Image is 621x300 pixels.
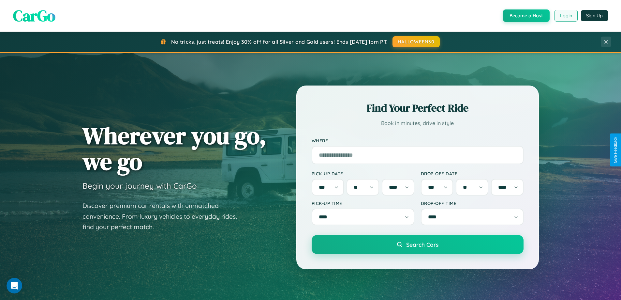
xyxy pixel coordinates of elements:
[421,200,524,206] label: Drop-off Time
[503,9,550,22] button: Become a Host
[312,101,524,115] h2: Find Your Perfect Ride
[312,200,414,206] label: Pick-up Time
[171,39,388,45] span: No tricks, just treats! Enjoy 30% off for all Silver and Gold users! Ends [DATE] 1pm PT.
[312,235,524,254] button: Search Cars
[7,278,22,293] iframe: Intercom live chat
[554,10,578,22] button: Login
[613,137,618,163] div: Give Feedback
[82,181,197,191] h3: Begin your journey with CarGo
[392,36,440,47] button: HALLOWEEN30
[312,118,524,128] p: Book in minutes, drive in style
[581,10,608,21] button: Sign Up
[421,171,524,176] label: Drop-off Date
[82,123,266,174] h1: Wherever you go, we go
[406,241,438,248] span: Search Cars
[13,5,55,26] span: CarGo
[82,200,245,232] p: Discover premium car rentals with unmatched convenience. From luxury vehicles to everyday rides, ...
[312,138,524,143] label: Where
[312,171,414,176] label: Pick-up Date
